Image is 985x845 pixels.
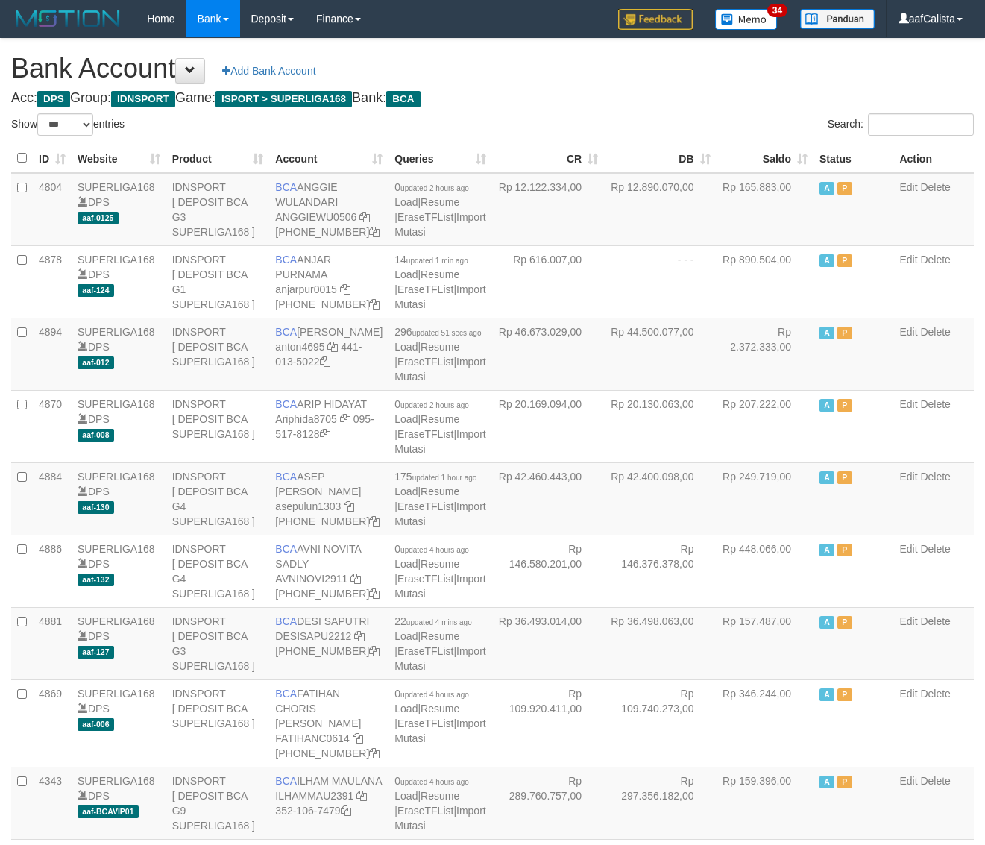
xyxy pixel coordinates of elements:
a: Copy 4062213373 to clipboard [369,226,380,238]
a: SUPERLIGA168 [78,181,155,193]
a: Copy 4062280135 to clipboard [369,588,380,600]
a: Edit [899,775,917,787]
span: updated 2 hours ago [400,401,469,409]
a: Resume [421,630,459,642]
span: Active [819,471,834,484]
span: Active [819,182,834,195]
td: IDNSPORT [ DEPOSIT BCA G1 SUPERLIGA168 ] [166,245,270,318]
a: anton4695 [275,341,324,353]
a: Copy FATIHANC0614 to clipboard [353,732,363,744]
a: Delete [920,181,950,193]
a: EraseTFList [397,645,453,657]
td: Rp 12.890.070,00 [604,173,716,246]
td: IDNSPORT [ DEPOSIT BCA G4 SUPERLIGA168 ] [166,462,270,535]
td: Rp 20.169.094,00 [492,390,604,462]
a: EraseTFList [397,500,453,512]
td: Rp 146.580.201,00 [492,535,604,607]
th: Action [893,144,974,173]
a: Copy 4062281727 to clipboard [369,747,380,759]
a: SUPERLIGA168 [78,398,155,410]
td: Rp 146.376.378,00 [604,535,716,607]
span: BCA [275,543,297,555]
a: Copy 4062281620 to clipboard [369,298,380,310]
a: Delete [920,254,950,266]
a: EraseTFList [397,428,453,440]
span: Paused [837,544,852,556]
a: EraseTFList [397,717,453,729]
a: anjarpur0015 [275,283,337,295]
a: Copy anton4695 to clipboard [327,341,338,353]
span: Paused [837,688,852,701]
span: 0 [394,181,469,193]
a: Import Mutasi [394,645,485,672]
span: Active [819,254,834,267]
span: Paused [837,616,852,629]
td: Rp 12.122.334,00 [492,173,604,246]
a: Resume [421,268,459,280]
h4: Acc: Group: Game: Bank: [11,91,974,106]
a: FATIHANC0614 [275,732,349,744]
img: MOTION_logo.png [11,7,125,30]
td: AVNI NOVITA SADLY [PHONE_NUMBER] [269,535,388,607]
td: Rp 46.673.029,00 [492,318,604,390]
span: Active [819,327,834,339]
td: DPS [72,390,166,462]
a: Delete [920,398,950,410]
a: EraseTFList [397,805,453,817]
td: Rp 249.719,00 [717,462,814,535]
th: Website: activate to sort column ascending [72,144,166,173]
a: Import Mutasi [394,500,485,527]
a: SUPERLIGA168 [78,543,155,555]
a: DESISAPU2212 [275,630,351,642]
a: SUPERLIGA168 [78,615,155,627]
th: Product: activate to sort column ascending [166,144,270,173]
td: Rp 2.372.333,00 [717,318,814,390]
span: Active [819,616,834,629]
td: DESI SAPUTRI [PHONE_NUMBER] [269,607,388,679]
a: SUPERLIGA168 [78,254,155,266]
a: Import Mutasi [394,283,485,310]
a: Resume [421,413,459,425]
a: Load [394,486,418,497]
a: Import Mutasi [394,717,485,744]
a: Load [394,268,418,280]
span: | | | [394,181,485,238]
span: 14 [394,254,468,266]
span: aaf-0125 [78,212,119,224]
span: Paused [837,182,852,195]
a: AVNINOVI2911 [275,573,347,585]
td: FATIHAN CHORIS [PERSON_NAME] [PHONE_NUMBER] [269,679,388,767]
td: Rp 42.460.443,00 [492,462,604,535]
th: DB: activate to sort column ascending [604,144,716,173]
td: IDNSPORT [ DEPOSIT BCA G4 SUPERLIGA168 ] [166,535,270,607]
span: Paused [837,776,852,788]
label: Show entries [11,113,125,136]
span: | | | [394,775,485,832]
span: aaf-008 [78,429,114,442]
td: Rp 616.007,00 [492,245,604,318]
h1: Bank Account [11,54,974,84]
span: BCA [275,615,297,627]
span: 296 [394,326,481,338]
a: Delete [920,471,950,483]
span: Active [819,399,834,412]
a: Load [394,196,418,208]
a: Edit [899,688,917,700]
td: 4804 [33,173,72,246]
span: aaf-012 [78,356,114,369]
a: Copy AVNINOVI2911 to clipboard [350,573,361,585]
a: Import Mutasi [394,428,485,455]
span: 34 [767,4,787,17]
a: SUPERLIGA168 [78,326,155,338]
span: updated 4 hours ago [400,778,469,786]
span: aaf-127 [78,646,114,659]
td: 4886 [33,535,72,607]
a: Load [394,341,418,353]
td: IDNSPORT [ DEPOSIT BCA SUPERLIGA168 ] [166,390,270,462]
span: BCA [386,91,420,107]
span: Paused [837,399,852,412]
span: aaf-BCAVIP01 [78,805,139,818]
span: updated 2 hours ago [400,184,469,192]
td: 4881 [33,607,72,679]
td: Rp 36.498.063,00 [604,607,716,679]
